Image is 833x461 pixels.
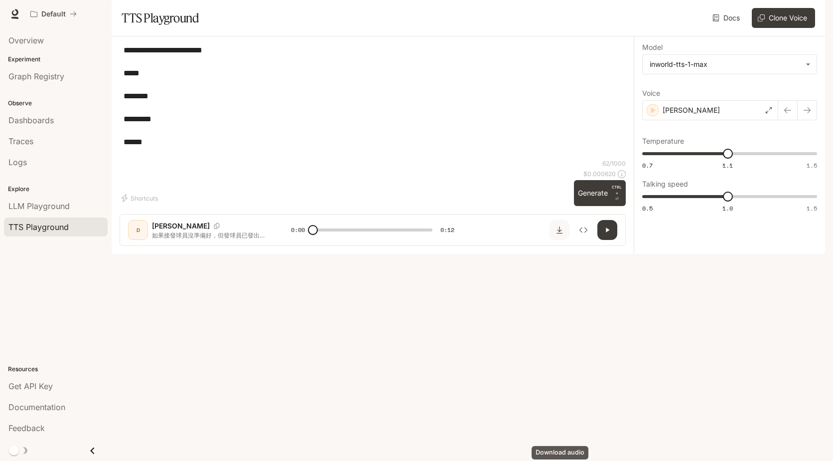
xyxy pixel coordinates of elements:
[152,231,267,239] p: 如果接發球員沒準備好，但發球員已發出球並得分，應判： 1. 重發 2. 發球員得分 3. 接發球員得分 4. 無效
[663,105,720,115] p: [PERSON_NAME]
[643,55,817,74] div: inworld-tts-1-max
[573,220,593,240] button: Inspect
[210,223,224,229] button: Copy Voice ID
[642,138,684,145] p: Temperature
[612,184,622,202] p: ⏎
[807,204,817,213] span: 1.5
[291,225,305,235] span: 0:00
[41,10,66,18] p: Default
[722,204,733,213] span: 1.0
[574,180,626,206] button: GenerateCTRL +⏎
[122,8,199,28] h1: TTS Playground
[650,59,801,69] div: inworld-tts-1-max
[440,225,454,235] span: 0:12
[722,161,733,170] span: 1.1
[130,222,146,238] div: D
[710,8,744,28] a: Docs
[807,161,817,170] span: 1.5
[26,4,81,24] button: All workspaces
[642,161,653,170] span: 0.7
[642,181,688,188] p: Talking speed
[752,8,815,28] button: Clone Voice
[642,204,653,213] span: 0.5
[550,220,569,240] button: Download audio
[642,44,663,51] p: Model
[642,90,660,97] p: Voice
[612,184,622,196] p: CTRL +
[120,190,162,206] button: Shortcuts
[532,446,588,460] div: Download audio
[152,221,210,231] p: [PERSON_NAME]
